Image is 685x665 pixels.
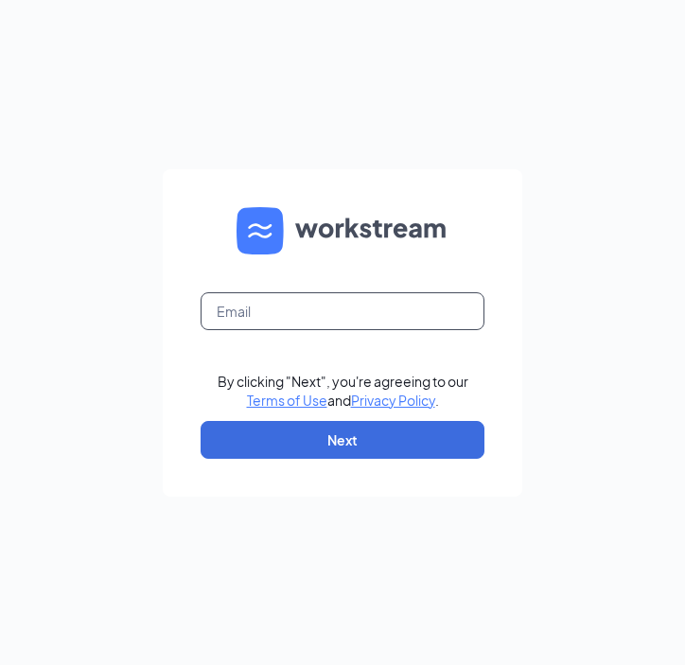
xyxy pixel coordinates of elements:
[247,392,327,409] a: Terms of Use
[237,207,448,254] img: WS logo and Workstream text
[201,292,484,330] input: Email
[201,421,484,459] button: Next
[351,392,435,409] a: Privacy Policy
[218,372,468,410] div: By clicking "Next", you're agreeing to our and .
